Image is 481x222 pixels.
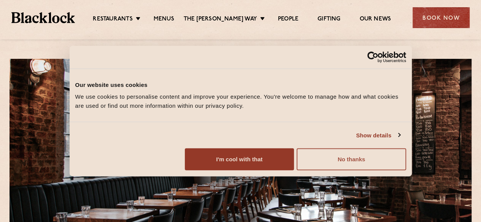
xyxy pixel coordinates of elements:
[356,131,400,140] a: Show details
[75,92,406,110] div: We use cookies to personalise content and improve your experience. You're welcome to manage how a...
[154,16,174,24] a: Menus
[297,148,406,170] button: No thanks
[317,16,340,24] a: Gifting
[185,148,294,170] button: I'm cool with that
[184,16,257,24] a: The [PERSON_NAME] Way
[413,7,470,28] div: Book Now
[340,51,406,63] a: Usercentrics Cookiebot - opens in a new window
[278,16,298,24] a: People
[359,16,391,24] a: Our News
[75,80,406,89] div: Our website uses cookies
[11,12,75,23] img: BL_Textured_Logo-footer-cropped.svg
[93,16,132,24] a: Restaurants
